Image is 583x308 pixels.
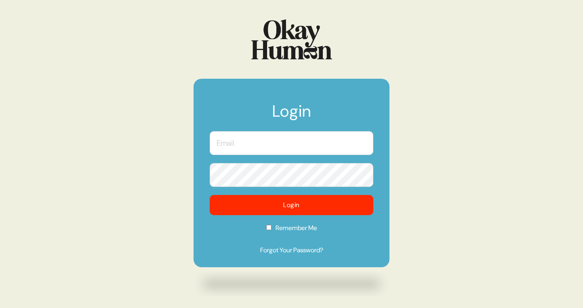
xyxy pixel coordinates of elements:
img: Logo [251,19,332,59]
a: Forgot Your Password? [210,245,373,255]
h1: Login [210,103,373,127]
img: Drop shadow [194,271,389,297]
button: Login [210,195,373,215]
input: Remember Me [266,225,272,230]
input: Email [210,131,373,155]
label: Remember Me [210,223,373,238]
